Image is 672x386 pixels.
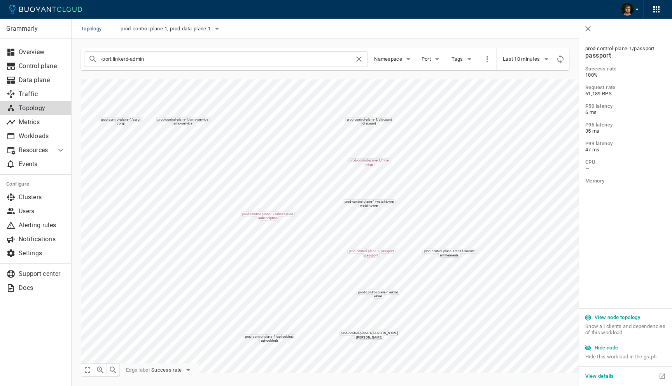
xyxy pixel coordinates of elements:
[582,370,617,382] button: View details
[621,3,633,16] img: Dima Shevchuk
[595,314,640,321] h5: View node topology
[585,72,666,78] span: 100%
[585,84,666,91] h5: Request rate
[585,140,666,147] h5: P99 latency
[585,159,666,165] h5: CPU
[585,122,666,128] h5: P95 latency
[595,345,618,351] h5: Hide node
[582,312,643,323] button: View node topology
[585,46,666,52] span: prod-control-plane-1 / passport
[585,91,666,97] span: 61,189 RPS
[6,181,65,187] h5: Configure
[585,147,666,153] span: 47 ms
[19,193,65,201] p: Clusters
[582,342,621,354] button: Hide node
[121,23,222,35] button: prod-control-plane-1, prod-data-plane-1
[19,104,65,112] p: Topology
[19,221,65,229] p: Alerting rules
[585,109,666,116] span: 6 ms
[6,25,65,33] p: Grammarly
[19,90,65,98] p: Traffic
[19,76,65,84] p: Data plane
[585,128,666,134] span: 35 ms
[585,354,666,360] span: Hide this workload in the graph
[19,235,65,243] p: Notifications
[585,52,666,60] h4: passport
[19,132,65,140] p: Workloads
[19,207,65,215] p: Users
[585,373,614,379] h5: View details
[585,165,666,172] span: —
[19,270,65,278] p: Support center
[19,48,65,56] p: Overview
[81,19,111,39] span: Topology
[19,146,50,154] p: Resources
[19,160,65,168] p: Events
[585,178,666,184] h5: Memory
[585,323,666,342] span: Show all clients and dependencies of this workload
[121,26,212,32] span: prod-control-plane-1, prod-data-plane-1
[585,66,666,72] h5: Success rate
[19,249,65,257] p: Settings
[19,118,65,126] p: Metrics
[585,184,666,190] span: —
[585,103,666,109] h5: P50 latency
[19,62,65,70] p: Control plane
[19,284,65,292] p: Docs
[582,372,617,379] a: View details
